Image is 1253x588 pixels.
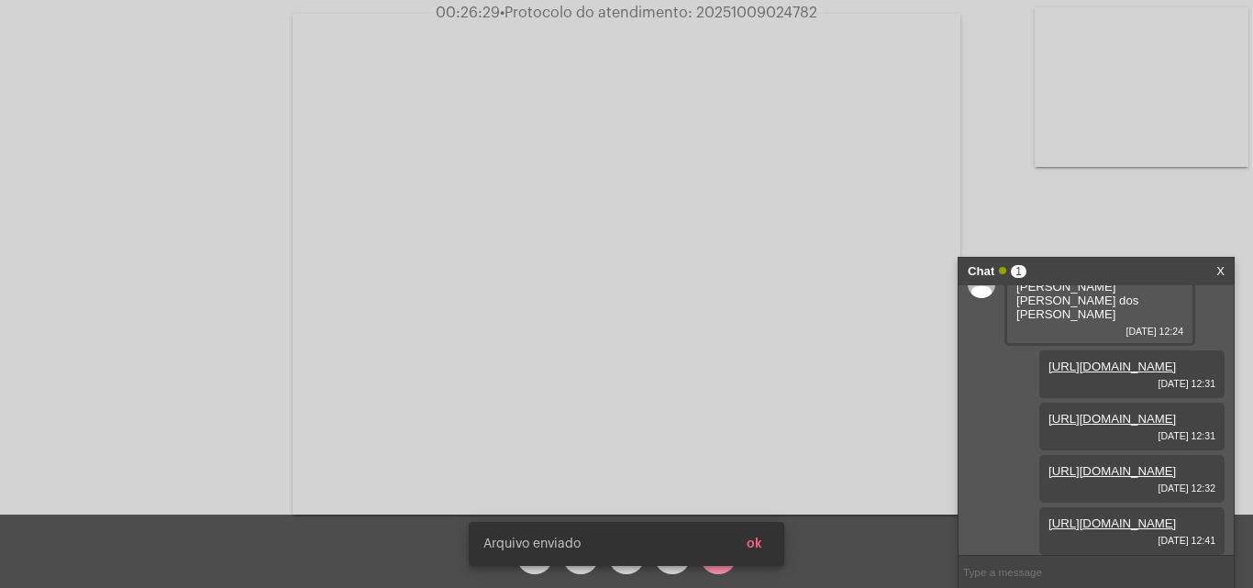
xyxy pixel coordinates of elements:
[1048,535,1215,546] span: [DATE] 12:41
[500,6,817,20] span: Protocolo do atendimento: 20251009024782
[968,258,994,285] strong: Chat
[1048,360,1176,373] a: [URL][DOMAIN_NAME]
[436,6,500,20] span: 00:26:29
[1048,516,1176,530] a: [URL][DOMAIN_NAME]
[1048,430,1215,441] span: [DATE] 12:31
[1048,412,1176,426] a: [URL][DOMAIN_NAME]
[1048,483,1215,494] span: [DATE] 12:32
[747,538,762,550] span: ok
[1048,464,1176,478] a: [URL][DOMAIN_NAME]
[1016,326,1183,337] span: [DATE] 12:24
[500,6,505,20] span: •
[1016,280,1138,321] span: [PERSON_NAME] [PERSON_NAME] dos [PERSON_NAME]
[959,556,1234,588] input: Type a message
[999,267,1006,274] span: Online
[732,527,777,560] button: ok
[1216,258,1225,285] a: X
[483,535,581,553] span: Arquivo enviado
[1048,378,1215,389] span: [DATE] 12:31
[1011,265,1026,278] span: 1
